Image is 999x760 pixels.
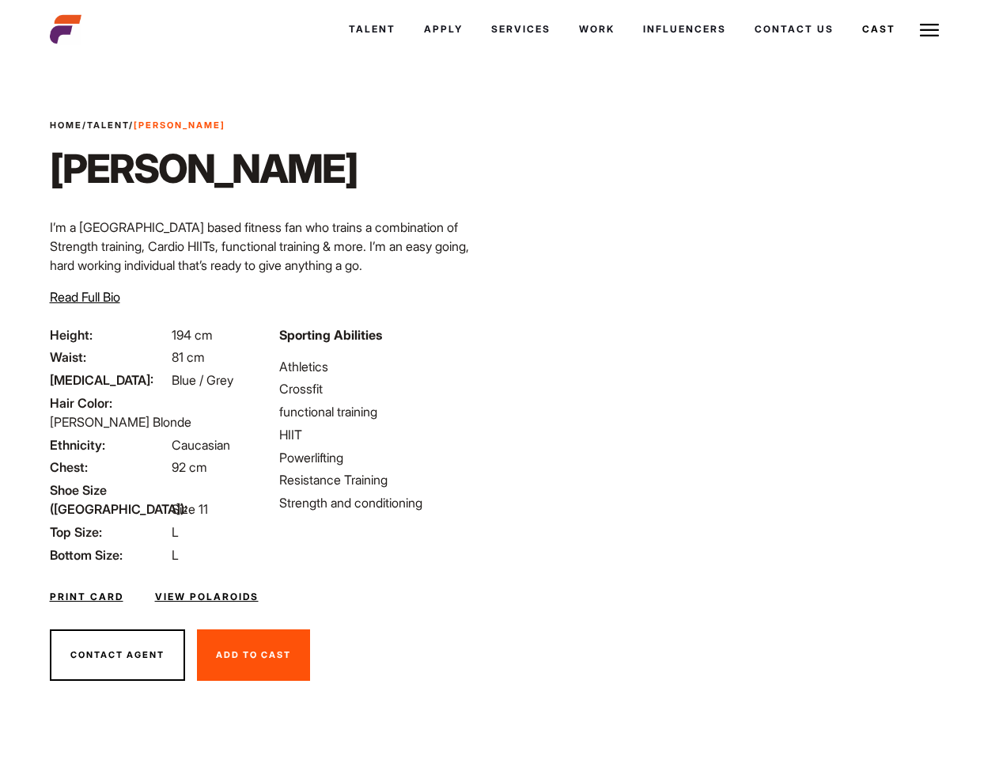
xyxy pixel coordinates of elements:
[172,349,205,365] span: 81 cm
[410,8,477,51] a: Apply
[50,629,185,682] button: Contact Agent
[50,120,82,131] a: Home
[172,524,179,540] span: L
[50,522,168,541] span: Top Size:
[279,425,490,444] li: HIIT
[134,120,225,131] strong: [PERSON_NAME]
[155,590,259,604] a: View Polaroids
[629,8,740,51] a: Influencers
[172,327,213,343] span: 194 cm
[279,327,382,343] strong: Sporting Abilities
[50,287,120,306] button: Read Full Bio
[279,448,490,467] li: Powerlifting
[50,218,490,275] p: I’m a [GEOGRAPHIC_DATA] based fitness fan who trains a combination of Strength training, Cardio H...
[50,435,168,454] span: Ethnicity:
[50,414,191,430] span: [PERSON_NAME] Blonde
[50,458,168,477] span: Chest:
[50,119,225,132] span: / /
[50,545,168,564] span: Bottom Size:
[565,8,629,51] a: Work
[50,481,168,519] span: Shoe Size ([GEOGRAPHIC_DATA]):
[50,590,123,604] a: Print Card
[172,437,230,453] span: Caucasian
[279,470,490,489] li: Resistance Training
[172,459,207,475] span: 92 cm
[50,289,120,305] span: Read Full Bio
[50,393,168,412] span: Hair Color:
[848,8,910,51] a: Cast
[172,372,233,388] span: Blue / Grey
[172,501,208,517] span: Size 11
[50,370,168,389] span: [MEDICAL_DATA]:
[279,379,490,398] li: Crossfit
[216,649,291,660] span: Add To Cast
[87,120,129,131] a: Talent
[50,325,168,344] span: Height:
[50,13,81,45] img: cropped-aefm-brand-fav-22-square.png
[279,402,490,421] li: functional training
[279,357,490,376] li: Athletics
[197,629,310,682] button: Add To Cast
[920,21,939,40] img: Burger icon
[740,8,848,51] a: Contact Us
[279,493,490,512] li: Strength and conditioning
[50,145,358,192] h1: [PERSON_NAME]
[172,547,179,563] span: L
[477,8,565,51] a: Services
[335,8,410,51] a: Talent
[50,348,168,367] span: Waist:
